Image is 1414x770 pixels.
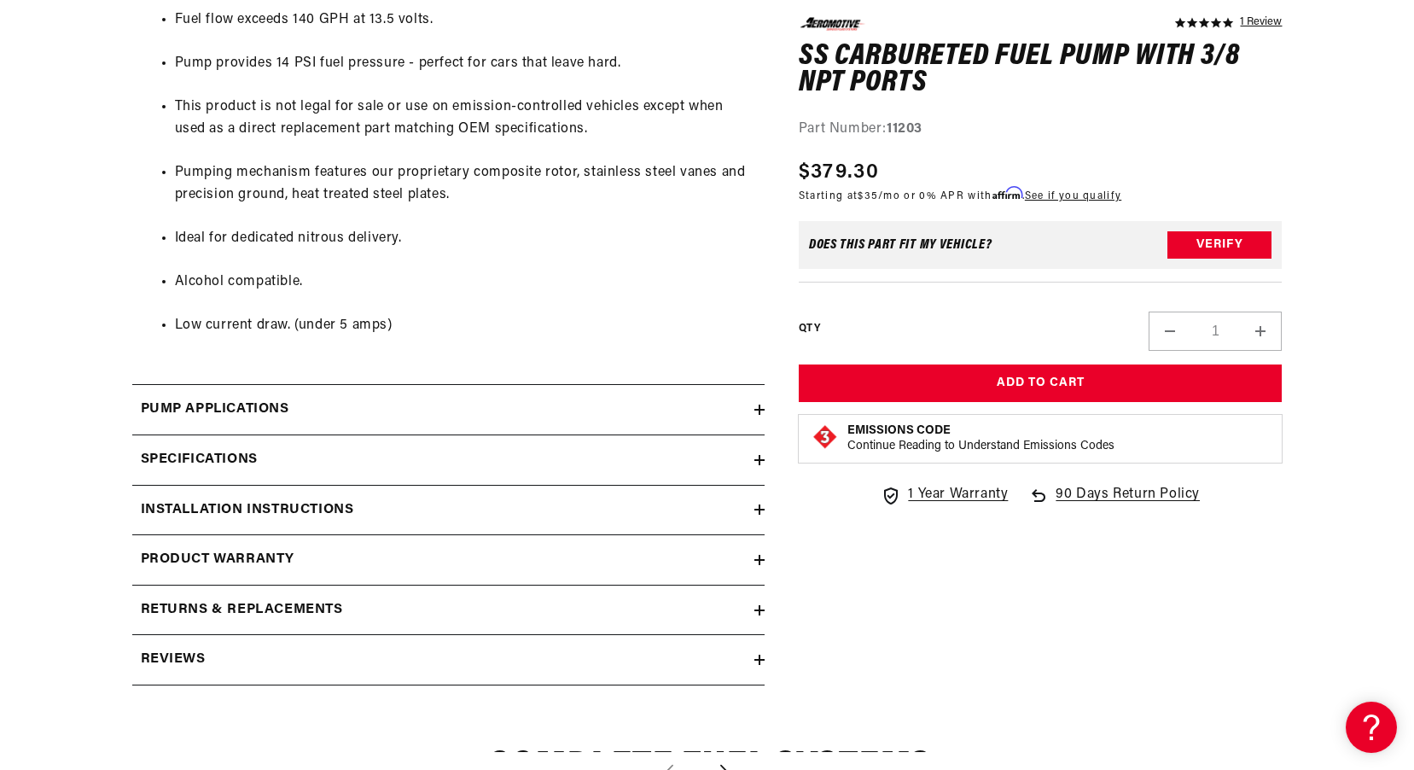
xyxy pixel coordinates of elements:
h1: SS Carbureted Fuel Pump with 3/8 NPT Ports [799,43,1283,96]
h2: Specifications [141,449,258,471]
h2: Reviews [141,649,206,671]
button: Verify [1167,231,1271,259]
span: $379.30 [799,157,879,188]
button: Emissions CodeContinue Reading to Understand Emissions Codes [847,423,1114,454]
img: Emissions code [812,423,839,451]
summary: Specifications [132,435,765,485]
div: Part Number: [799,118,1283,140]
li: This product is not legal for sale or use on emission-controlled vehicles except when used as a d... [175,96,756,140]
span: 1 Year Warranty [908,484,1008,506]
li: Low current draw. (under 5 amps) [175,315,756,337]
span: Affirm [992,187,1022,200]
li: Alcohol compatible. [175,271,756,294]
h2: Product warranty [141,549,295,571]
p: Continue Reading to Understand Emissions Codes [847,439,1114,454]
strong: 11203 [887,121,922,135]
a: 1 reviews [1240,17,1282,29]
summary: Reviews [132,635,765,685]
p: Starting at /mo or 0% APR with . [799,188,1121,204]
a: 90 Days Return Policy [1028,484,1200,523]
summary: Product warranty [132,535,765,585]
div: Does This part fit My vehicle? [809,238,992,252]
summary: Returns & replacements [132,586,765,635]
h2: Returns & replacements [141,599,343,621]
a: See if you qualify - Learn more about Affirm Financing (opens in modal) [1025,191,1121,201]
button: Add to Cart [799,365,1283,403]
li: Pump provides 14 PSI fuel pressure - perfect for cars that leave hard. [175,53,756,75]
strong: Emissions Code [847,424,951,437]
span: 90 Days Return Policy [1056,484,1200,523]
summary: Installation Instructions [132,486,765,535]
li: Pumping mechanism features our proprietary composite rotor, stainless steel vanes and precision g... [175,162,756,206]
summary: Pump Applications [132,385,765,435]
h2: Installation Instructions [141,499,354,522]
li: Ideal for dedicated nitrous delivery. [175,228,756,250]
label: QTY [799,321,820,335]
span: $35 [858,191,878,201]
li: Fuel flow exceeds 140 GPH at 13.5 volts. [175,9,756,32]
h2: Pump Applications [141,399,289,421]
a: 1 Year Warranty [881,484,1008,506]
